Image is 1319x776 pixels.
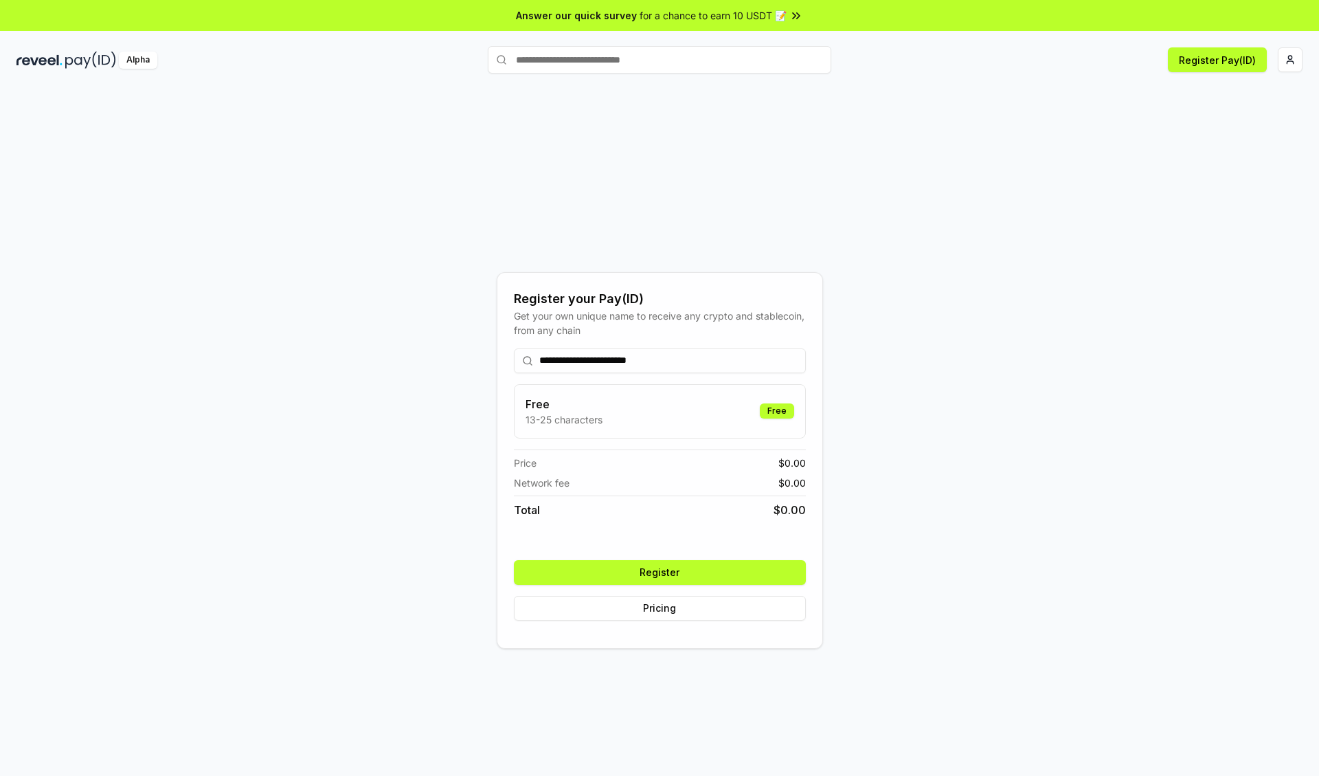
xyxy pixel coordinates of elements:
[514,560,806,585] button: Register
[1168,47,1267,72] button: Register Pay(ID)
[778,476,806,490] span: $ 0.00
[514,476,570,490] span: Network fee
[774,502,806,518] span: $ 0.00
[526,396,602,412] h3: Free
[514,456,537,470] span: Price
[514,289,806,309] div: Register your Pay(ID)
[526,412,602,427] p: 13-25 characters
[760,403,794,419] div: Free
[514,309,806,337] div: Get your own unique name to receive any crypto and stablecoin, from any chain
[640,8,787,23] span: for a chance to earn 10 USDT 📝
[516,8,637,23] span: Answer our quick survey
[514,596,806,621] button: Pricing
[514,502,540,518] span: Total
[778,456,806,470] span: $ 0.00
[119,52,157,69] div: Alpha
[16,52,63,69] img: reveel_dark
[65,52,116,69] img: pay_id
